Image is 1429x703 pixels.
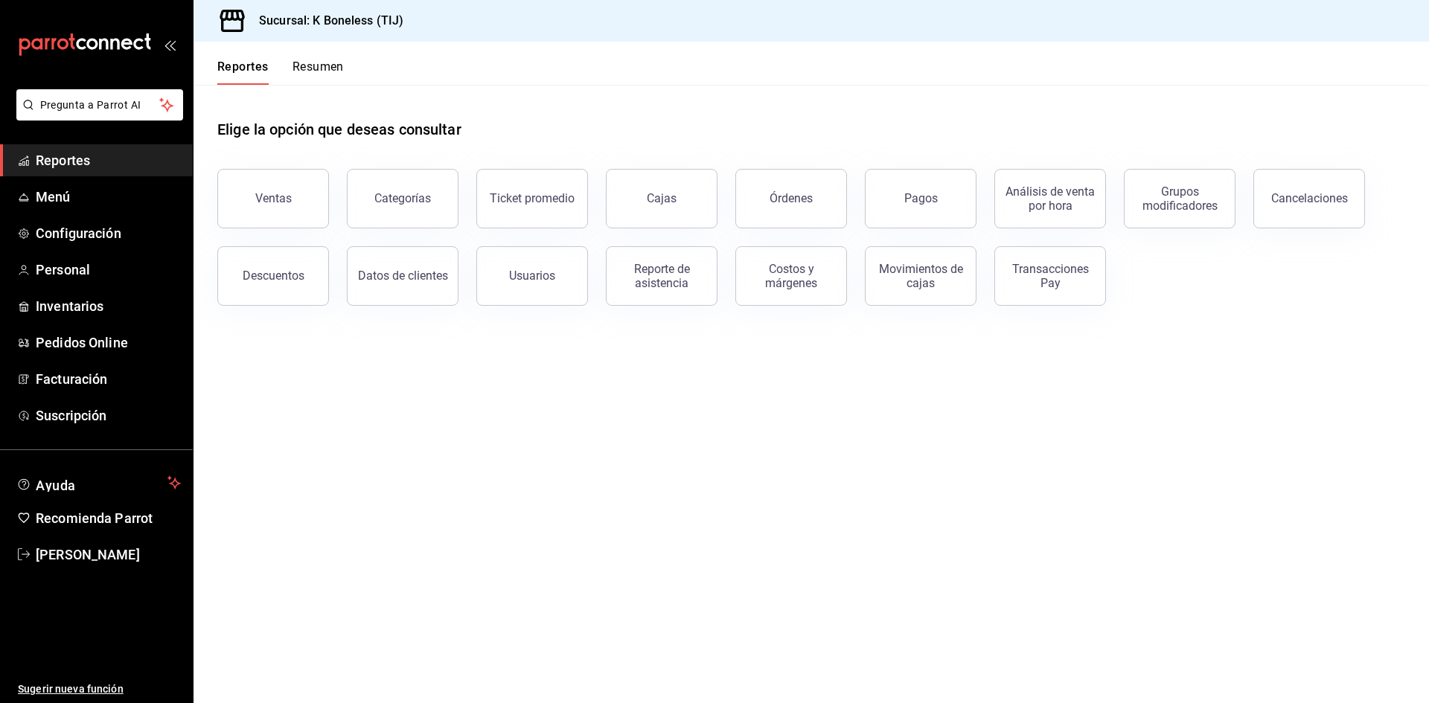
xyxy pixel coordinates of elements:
button: Datos de clientes [347,246,458,306]
span: Facturación [36,369,181,389]
button: Reportes [217,60,269,85]
button: Pregunta a Parrot AI [16,89,183,121]
span: Reportes [36,150,181,170]
button: open_drawer_menu [164,39,176,51]
div: Órdenes [770,191,813,205]
button: Órdenes [735,169,847,228]
span: Inventarios [36,296,181,316]
span: Ayuda [36,474,162,492]
button: Usuarios [476,246,588,306]
span: Sugerir nueva función [18,681,181,697]
button: Grupos modificadores [1124,169,1235,228]
div: Transacciones Pay [1004,262,1096,290]
div: Datos de clientes [358,269,448,283]
button: Descuentos [217,246,329,306]
h1: Elige la opción que deseas consultar [217,118,461,141]
div: Análisis de venta por hora [1004,184,1096,213]
span: Pregunta a Parrot AI [40,97,160,113]
div: Cancelaciones [1271,191,1348,205]
div: Reporte de asistencia [616,262,708,290]
div: Movimientos de cajas [875,262,967,290]
button: Pagos [865,169,976,228]
div: Cajas [647,190,677,208]
div: navigation tabs [217,60,344,85]
button: Resumen [292,60,344,85]
span: Pedidos Online [36,333,181,353]
div: Costos y márgenes [745,262,837,290]
span: Personal [36,260,181,280]
span: Recomienda Parrot [36,508,181,528]
button: Ticket promedio [476,169,588,228]
div: Categorías [374,191,431,205]
div: Pagos [904,191,938,205]
div: Descuentos [243,269,304,283]
button: Categorías [347,169,458,228]
div: Usuarios [509,269,555,283]
button: Movimientos de cajas [865,246,976,306]
button: Ventas [217,169,329,228]
div: Ventas [255,191,292,205]
span: [PERSON_NAME] [36,545,181,565]
span: Menú [36,187,181,207]
button: Transacciones Pay [994,246,1106,306]
a: Pregunta a Parrot AI [10,108,183,123]
a: Cajas [606,169,717,228]
span: Configuración [36,223,181,243]
div: Grupos modificadores [1134,184,1226,213]
div: Ticket promedio [490,191,575,205]
button: Análisis de venta por hora [994,169,1106,228]
h3: Sucursal: K Boneless (TIJ) [247,12,403,30]
button: Cancelaciones [1253,169,1365,228]
button: Costos y márgenes [735,246,847,306]
button: Reporte de asistencia [606,246,717,306]
span: Suscripción [36,405,181,426]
